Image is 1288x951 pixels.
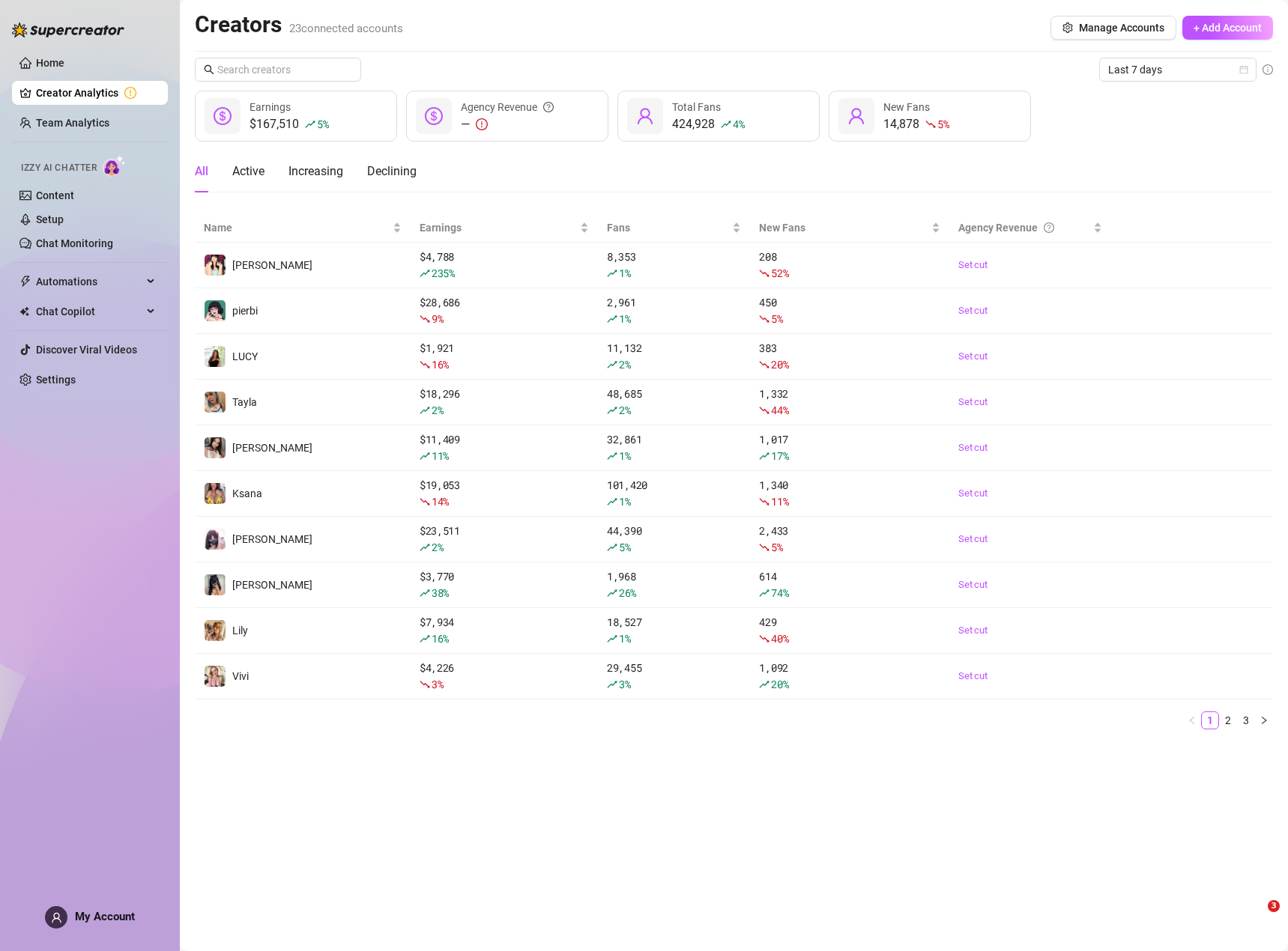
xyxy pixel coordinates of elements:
a: Set cut [958,303,1102,318]
span: fall [759,314,770,324]
div: $ 4,226 [420,660,589,693]
span: fall [925,119,936,130]
img: Lily [205,620,226,641]
span: rise [607,314,617,324]
div: 2,961 [607,294,741,327]
span: pierbi [232,305,258,317]
div: 1,017 [759,431,940,464]
span: 44 % [771,403,788,417]
span: 3 [1268,900,1280,912]
span: search [204,64,214,75]
span: 14 % [432,494,449,508]
button: right [1255,711,1273,729]
span: fall [759,268,770,279]
a: Set cut [958,486,1102,501]
span: rise [607,451,617,461]
span: Vivi [232,670,249,682]
span: 2 % [432,403,443,417]
span: dollar-circle [214,107,232,125]
span: rise [721,119,731,130]
span: [PERSON_NAME] [232,442,312,454]
span: calendar [1239,65,1248,74]
span: rise [759,679,770,690]
a: 2 [1220,712,1236,729]
span: thunderbolt [19,276,31,288]
div: 450 [759,294,940,327]
div: Agency Revenue [958,219,1090,236]
iframe: Intercom live chat [1237,900,1273,936]
div: $ 7,934 [420,614,589,647]
span: right [1260,716,1269,725]
span: Name [204,219,390,236]
span: 16 % [432,631,449,645]
div: $ 4,788 [420,249,589,282]
img: Jess [205,437,226,458]
span: user [51,912,62,923]
img: Gwen [205,574,226,595]
div: 14,878 [883,115,949,133]
div: 1,332 [759,386,940,419]
span: New Fans [759,219,928,236]
span: + Add Account [1194,22,1262,34]
a: Set cut [958,349,1102,364]
span: 26 % [619,586,636,600]
a: Content [36,189,74,201]
div: 18,527 [607,614,741,647]
span: setting [1062,22,1073,33]
img: Melissa [205,255,226,276]
button: left [1183,711,1201,729]
span: rise [420,268,430,279]
th: Name [195,213,411,243]
div: $ 23,511 [420,523,589,556]
span: 11 % [771,494,788,508]
span: 4 % [733,117,744,131]
div: All [195,162,208,180]
span: left [1188,716,1197,725]
a: Settings [36,374,76,386]
span: user [847,107,865,125]
th: New Fans [750,213,949,243]
div: $ 28,686 [420,294,589,327]
span: 2 % [432,540,443,554]
span: 5 % [619,540,630,554]
th: Earnings [411,213,598,243]
th: Fans [598,213,750,243]
span: 3 % [432,677,443,691]
a: Set cut [958,258,1102,273]
span: 1 % [619,494,630,508]
span: Earnings [420,219,577,236]
span: [PERSON_NAME] [232,579,312,591]
span: 3 % [619,677,630,691]
div: 32,861 [607,431,741,464]
div: 1,092 [759,660,940,693]
button: Manage Accounts [1050,16,1176,40]
div: 208 [759,249,940,282]
span: fall [420,359,430,370]
li: Previous Page [1183,711,1201,729]
span: dollar-circle [425,107,443,125]
span: question-circle [1044,219,1054,236]
a: Creator Analytics exclamation-circle [36,81,156,105]
img: AI Chatter [103,155,126,177]
span: user [636,107,654,125]
span: 5 % [317,117,328,131]
span: rise [607,268,617,279]
span: fall [759,359,770,370]
span: [PERSON_NAME] [232,259,312,271]
a: Set cut [958,440,1102,455]
span: 5 % [771,540,782,554]
span: 17 % [771,449,788,463]
span: 1 % [619,266,630,280]
a: Setup [36,213,64,225]
span: Total Fans [672,101,721,113]
img: Tayla [205,392,226,413]
span: rise [420,405,430,416]
span: Manage Accounts [1079,22,1164,34]
span: My Account [75,910,135,923]
div: 2,433 [759,523,940,556]
span: 235 % [432,266,455,280]
span: rise [420,588,430,598]
span: rise [607,496,617,507]
span: Automations [36,270,142,294]
span: 20 % [771,357,788,371]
